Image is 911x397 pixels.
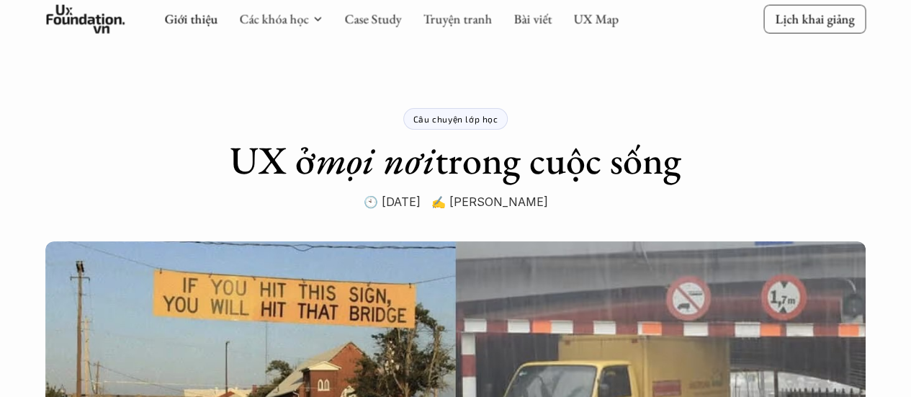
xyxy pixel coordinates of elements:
[164,11,217,27] a: Giới thiệu
[364,191,548,213] p: 🕙 [DATE] ✍️ [PERSON_NAME]
[763,5,866,33] a: Lịch khai giảng
[413,114,498,124] p: Câu chuyện lớp học
[344,11,401,27] a: Case Study
[239,11,308,27] a: Các khóa học
[513,11,552,27] a: Bài viết
[230,137,681,184] h1: UX ở trong cuộc sống
[775,11,854,27] p: Lịch khai giảng
[423,11,492,27] a: Truyện tranh
[315,135,435,185] em: mọi nơi
[573,11,619,27] a: UX Map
